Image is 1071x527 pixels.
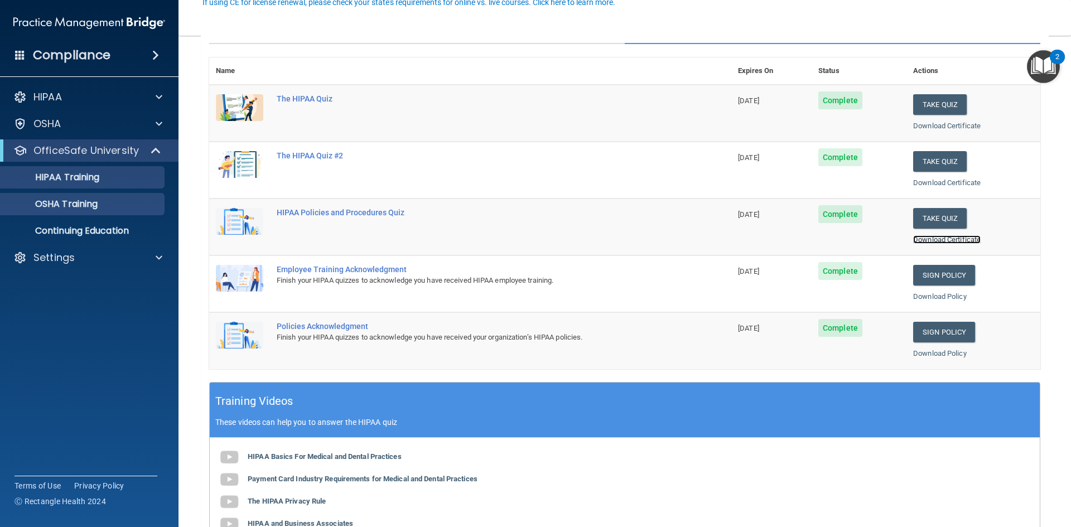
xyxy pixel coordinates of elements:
p: HIPAA [33,90,62,104]
a: Settings [13,251,162,264]
a: Sign Policy [913,265,975,286]
div: Policies Acknowledgment [277,322,676,331]
img: gray_youtube_icon.38fcd6cc.png [218,446,240,468]
b: HIPAA Basics For Medical and Dental Practices [248,452,402,461]
a: Download Certificate [913,235,981,244]
span: [DATE] [738,210,759,219]
p: HIPAA Training [7,172,99,183]
th: Expires On [731,57,812,85]
p: Settings [33,251,75,264]
a: Download Certificate [913,122,981,130]
div: The HIPAA Quiz #2 [277,151,676,160]
div: Employee Training Acknowledgment [277,265,676,274]
div: Finish your HIPAA quizzes to acknowledge you have received HIPAA employee training. [277,274,676,287]
span: Complete [818,205,862,223]
a: Download Certificate [913,178,981,187]
span: Complete [818,148,862,166]
span: Complete [818,91,862,109]
a: HIPAA [13,90,162,104]
a: OSHA [13,117,162,130]
a: Download Policy [913,349,967,357]
img: PMB logo [13,12,165,34]
div: Finish your HIPAA quizzes to acknowledge you have received your organization’s HIPAA policies. [277,331,676,344]
button: Take Quiz [913,208,967,229]
p: OSHA [33,117,61,130]
h4: Compliance [33,47,110,63]
span: [DATE] [738,153,759,162]
button: Open Resource Center, 2 new notifications [1027,50,1060,83]
p: These videos can help you to answer the HIPAA quiz [215,418,1034,427]
span: Ⓒ Rectangle Health 2024 [15,496,106,507]
div: The HIPAA Quiz [277,94,676,103]
img: gray_youtube_icon.38fcd6cc.png [218,468,240,491]
a: Terms of Use [15,480,61,491]
button: Take Quiz [913,94,967,115]
div: HIPAA Policies and Procedures Quiz [277,208,676,217]
button: Take Quiz [913,151,967,172]
th: Actions [906,57,1040,85]
th: Status [812,57,906,85]
p: OSHA Training [7,199,98,210]
div: 2 [1055,57,1059,71]
span: [DATE] [738,324,759,332]
th: Name [209,57,270,85]
span: [DATE] [738,96,759,105]
span: Complete [818,319,862,337]
span: [DATE] [738,267,759,275]
a: Sign Policy [913,322,975,342]
p: Continuing Education [7,225,160,236]
p: OfficeSafe University [33,144,139,157]
a: Download Policy [913,292,967,301]
b: Payment Card Industry Requirements for Medical and Dental Practices [248,475,477,483]
h5: Training Videos [215,391,293,411]
b: The HIPAA Privacy Rule [248,497,326,505]
a: OfficeSafe University [13,144,162,157]
img: gray_youtube_icon.38fcd6cc.png [218,491,240,513]
a: Privacy Policy [74,480,124,491]
span: Complete [818,262,862,280]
